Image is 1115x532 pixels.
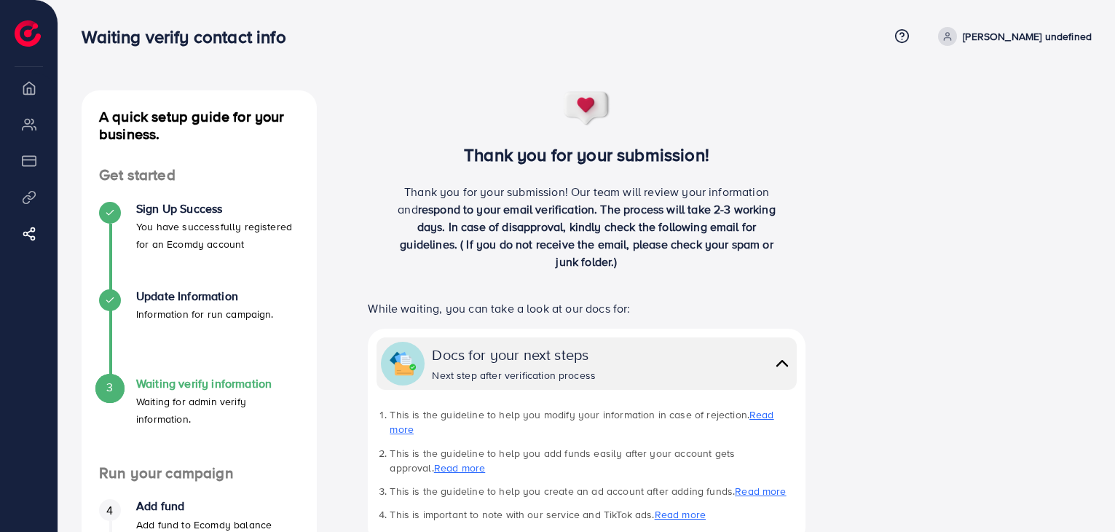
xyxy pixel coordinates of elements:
[82,464,317,482] h4: Run your campaign
[136,393,299,428] p: Waiting for admin verify information.
[82,108,317,143] h4: A quick setup guide for your business.
[390,507,796,522] li: This is important to note with our service and TikTok ads.
[136,499,272,513] h4: Add fund
[136,289,274,303] h4: Update Information
[82,289,317,377] li: Update Information
[1053,466,1104,521] iframe: Chat
[772,353,792,374] img: collapse
[735,484,786,498] a: Read more
[563,90,611,127] img: success
[136,202,299,216] h4: Sign Up Success
[344,144,830,165] h3: Thank you for your submission!
[82,26,297,47] h3: Waiting verify contact info
[434,461,485,475] a: Read more
[106,379,113,396] span: 3
[963,28,1092,45] p: [PERSON_NAME] undefined
[136,305,274,323] p: Information for run campaign.
[390,446,796,476] li: This is the guideline to help you add funds easily after your account gets approval.
[393,183,781,270] p: Thank you for your submission! Our team will review your information and
[390,351,416,377] img: collapse
[432,368,596,383] div: Next step after verification process
[82,166,317,184] h4: Get started
[368,300,805,317] p: While waiting, you can take a look at our docs for:
[390,407,773,437] a: Read more
[390,484,796,498] li: This is the guideline to help you create an ad account after adding funds.
[106,502,113,519] span: 4
[432,344,596,365] div: Docs for your next steps
[82,377,317,464] li: Waiting verify information
[400,201,776,270] span: respond to your email verification. The process will take 2-3 working days. In case of disapprova...
[655,507,706,522] a: Read more
[136,218,299,253] p: You have successfully registered for an Ecomdy account
[82,202,317,289] li: Sign Up Success
[15,20,41,47] img: logo
[136,377,299,391] h4: Waiting verify information
[932,27,1092,46] a: [PERSON_NAME] undefined
[390,407,796,437] li: This is the guideline to help you modify your information in case of rejection.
